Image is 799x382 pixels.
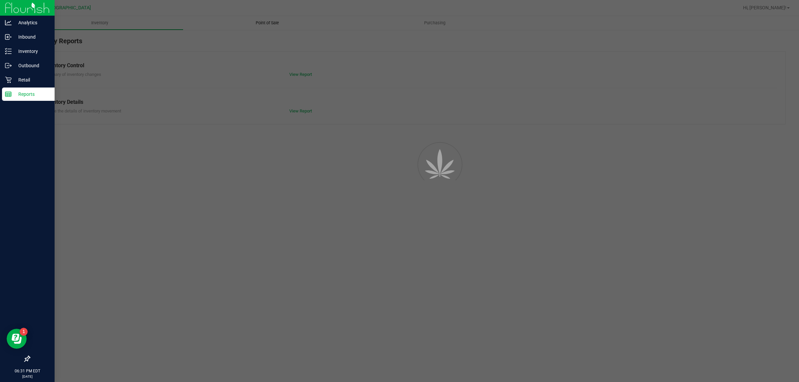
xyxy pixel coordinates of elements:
[5,19,12,26] inline-svg: Analytics
[5,34,12,40] inline-svg: Inbound
[12,19,52,27] p: Analytics
[3,368,52,374] p: 06:31 PM EDT
[12,62,52,70] p: Outbound
[12,33,52,41] p: Inbound
[12,76,52,84] p: Retail
[5,77,12,83] inline-svg: Retail
[12,47,52,55] p: Inventory
[12,90,52,98] p: Reports
[5,91,12,97] inline-svg: Reports
[7,329,27,349] iframe: Resource center
[3,374,52,379] p: [DATE]
[20,328,28,336] iframe: Resource center unread badge
[5,48,12,55] inline-svg: Inventory
[5,62,12,69] inline-svg: Outbound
